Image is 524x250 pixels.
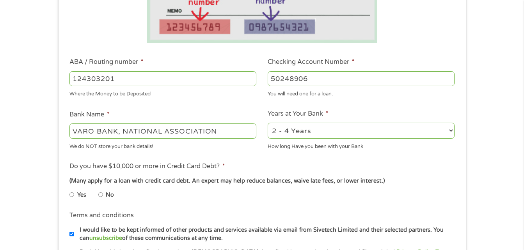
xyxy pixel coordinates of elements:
label: Terms and conditions [69,211,134,220]
div: How long Have you been with your Bank [268,140,455,150]
label: Do you have $10,000 or more in Credit Card Debt? [69,162,225,171]
label: Years at Your Bank [268,110,329,118]
label: Bank Name [69,111,110,119]
div: (Many apply for a loan with credit card debt. An expert may help reduce balances, waive late fees... [69,177,454,185]
label: Yes [77,191,86,199]
label: ABA / Routing number [69,58,144,66]
input: 263177916 [69,71,256,86]
div: Where the Money to be Deposited [69,88,256,98]
div: You will need one for a loan. [268,88,455,98]
div: We do NOT store your bank details! [69,140,256,150]
a: unsubscribe [89,235,122,241]
label: Checking Account Number [268,58,355,66]
label: No [106,191,114,199]
input: 345634636 [268,71,455,86]
label: I would like to be kept informed of other products and services available via email from Sivetech... [74,226,457,243]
